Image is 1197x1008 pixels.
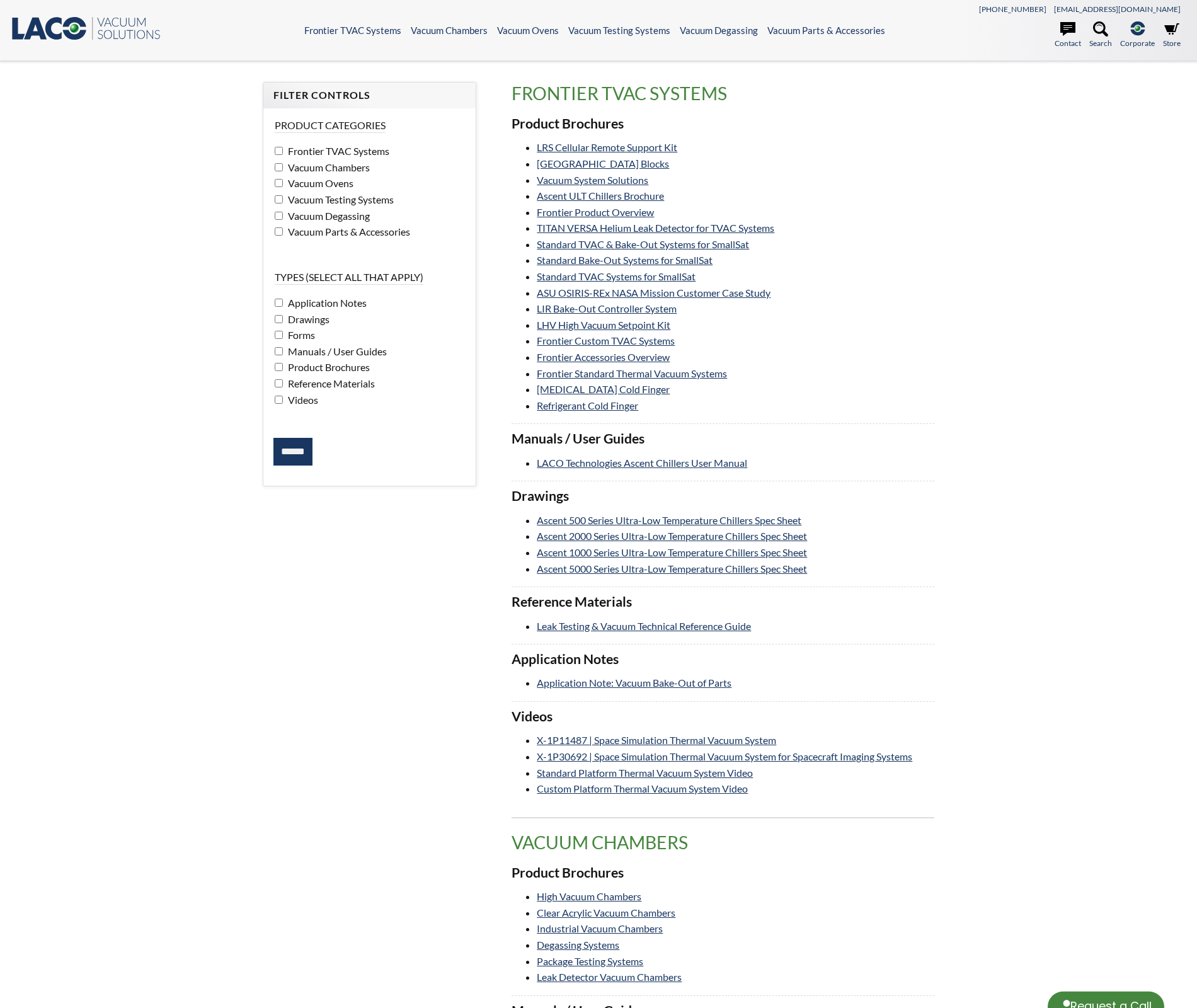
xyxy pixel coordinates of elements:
input: Manuals / User Guides [275,347,283,355]
span: Forms [285,329,315,341]
input: Vacuum Ovens [275,179,283,187]
a: LHV High Vacuum Setpoint Kit [537,319,670,331]
a: Ascent 1000 Series Ultra-Low Temperature Chillers Spec Sheet [537,546,807,558]
a: LRS Cellular Remote Support Kit [537,141,677,153]
a: Standard Platform Thermal Vacuum System Video [537,767,753,779]
input: Product Brochures [275,363,283,371]
span: Videos [285,394,318,406]
a: X-1P30692 | Space Simulation Thermal Vacuum System for Spacecraft Imaging Systems [537,750,912,762]
a: Store [1163,21,1181,49]
a: High Vacuum Chambers [537,890,641,902]
span: Vacuum Parts & Accessories [285,226,410,238]
a: Standard TVAC Systems for SmallSat [537,270,696,282]
a: Leak Detector Vacuum Chambers [537,971,682,983]
a: Ascent 5000 Series Ultra-Low Temperature Chillers Spec Sheet [537,563,807,575]
input: Vacuum Degassing [275,212,283,220]
input: Videos [275,396,283,404]
span: Frontier TVAC Systems [285,145,389,157]
input: Reference Materials [275,379,283,387]
input: Application Notes [275,299,283,307]
h3: Reference Materials [512,593,934,611]
span: Vacuum Ovens [285,177,353,189]
h3: Application Notes [512,651,934,668]
a: Custom Platform Thermal Vacuum System Video [537,782,748,794]
a: Frontier Custom TVAC Systems [537,335,675,346]
input: Vacuum Chambers [275,163,283,171]
input: Drawings [275,315,283,323]
span: Manuals / User Guides [285,345,387,357]
a: Vacuum Chambers [411,25,488,36]
span: translation missing: en.product_groups.Frontier TVAC Systems [512,83,727,104]
h3: Product Brochures [512,115,934,133]
a: Application Note: Vacuum Bake-Out of Parts [537,677,731,689]
a: Vacuum Parts & Accessories [767,25,885,36]
a: Refrigerant Cold Finger [537,399,638,411]
a: Frontier TVAC Systems [304,25,401,36]
a: Frontier Product Overview [537,206,654,218]
h3: Drawings [512,488,934,505]
a: Industrial Vacuum Chambers [537,922,663,934]
a: LACO Technologies Ascent Chillers User Manual [537,457,747,469]
a: Vacuum Testing Systems [568,25,670,36]
span: Reference Materials [285,377,375,389]
a: Degassing Systems [537,939,619,951]
legend: Types (select all that apply) [275,270,423,285]
a: Package Testing Systems [537,955,643,967]
a: [EMAIL_ADDRESS][DOMAIN_NAME] [1054,4,1181,14]
span: Vacuum Degassing [285,210,370,222]
a: [MEDICAL_DATA] Cold Finger [537,383,670,395]
span: Corporate [1120,37,1155,49]
a: [PHONE_NUMBER] [979,4,1046,14]
a: Frontier Accessories Overview [537,351,670,363]
legend: Product Categories [275,118,386,133]
h3: Manuals / User Guides [512,430,934,448]
a: Ascent ULT Chillers Brochure [537,190,664,202]
input: Vacuum Testing Systems [275,195,283,203]
a: Ascent 2000 Series Ultra-Low Temperature Chillers Spec Sheet [537,530,807,542]
a: Search [1089,21,1112,49]
span: Product Brochures [285,361,370,373]
a: Standard TVAC & Bake-Out Systems for SmallSat [537,238,749,250]
a: Frontier Standard Thermal Vacuum Systems [537,367,727,379]
h4: Filter Controls [273,89,466,102]
span: Drawings [285,313,329,325]
a: Vacuum Degassing [680,25,758,36]
a: Leak Testing & Vacuum Technical Reference Guide [537,620,751,632]
a: ASU OSIRIS-REx NASA Mission Customer Case Study [537,287,770,299]
h3: Videos [512,708,934,726]
a: LIR Bake-Out Controller System [537,302,677,314]
h3: Product Brochures [512,864,934,882]
input: Forms [275,331,283,339]
input: Vacuum Parts & Accessories [275,227,283,236]
a: [GEOGRAPHIC_DATA] Blocks [537,157,669,169]
span: Vacuum Chambers [285,161,370,173]
span: Vacuum Testing Systems [285,193,394,205]
a: Ascent 500 Series Ultra-Low Temperature Chillers Spec Sheet [537,514,801,526]
a: Clear Acrylic Vacuum Chambers [537,907,675,919]
a: Contact [1055,21,1081,49]
a: Vacuum Ovens [497,25,559,36]
span: Application Notes [285,297,367,309]
a: Vacuum System Solutions [537,174,648,186]
a: TITAN VERSA Helium Leak Detector for TVAC Systems [537,222,774,234]
input: Frontier TVAC Systems [275,147,283,155]
span: translation missing: en.product_groups.Vacuum Chambers [512,832,688,853]
a: X-1P11487 | Space Simulation Thermal Vacuum System [537,734,776,746]
a: Standard Bake-Out Systems for SmallSat [537,254,713,266]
